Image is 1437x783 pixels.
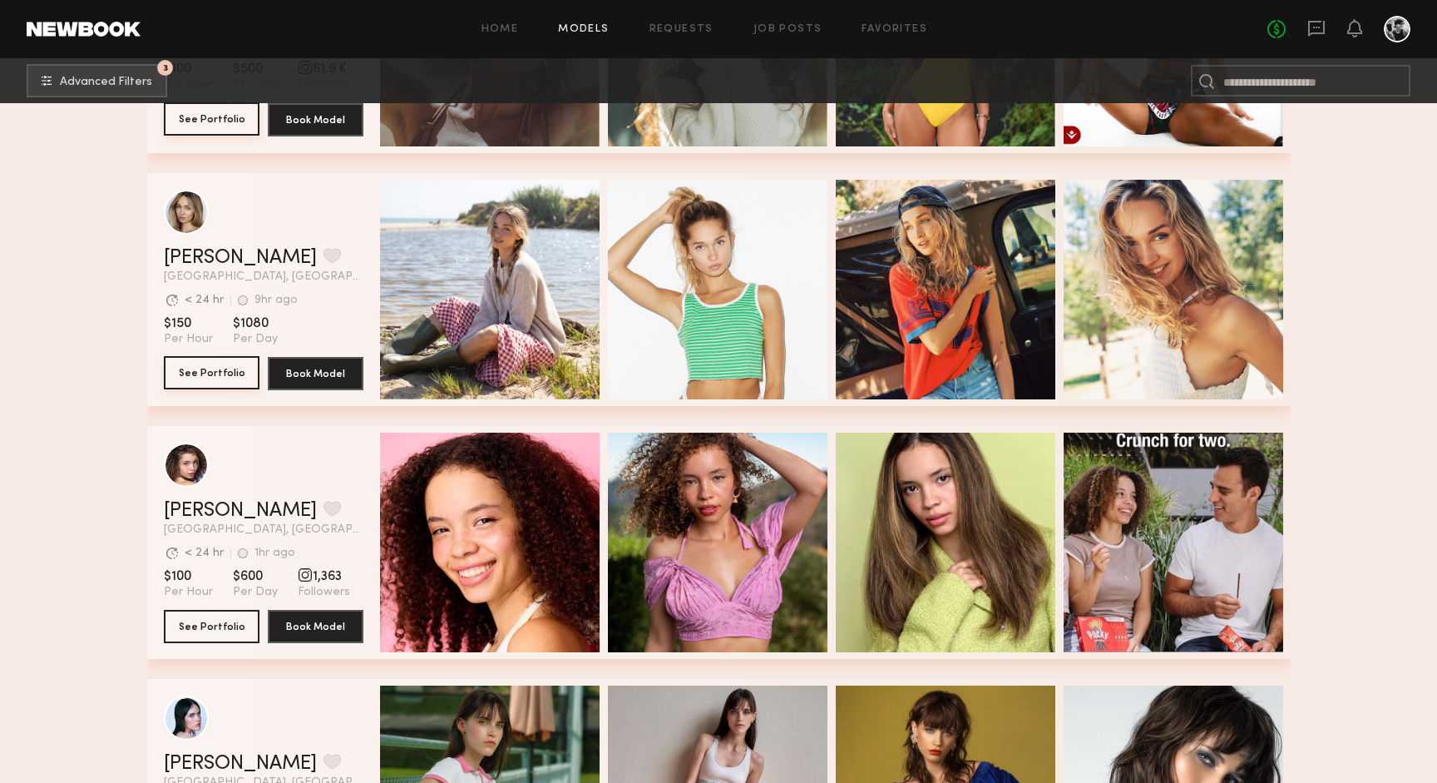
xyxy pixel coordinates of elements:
[268,357,363,390] button: Book Model
[164,271,363,283] span: [GEOGRAPHIC_DATA], [GEOGRAPHIC_DATA]
[268,610,363,643] button: Book Model
[268,103,363,136] button: Book Model
[164,524,363,536] span: [GEOGRAPHIC_DATA], [GEOGRAPHIC_DATA]
[298,585,350,600] span: Followers
[164,332,213,347] span: Per Hour
[558,24,609,35] a: Models
[164,103,259,136] a: See Portfolio
[481,24,519,35] a: Home
[164,501,317,521] a: [PERSON_NAME]
[233,568,278,585] span: $600
[164,248,317,268] a: [PERSON_NAME]
[164,610,259,643] button: See Portfolio
[233,332,278,347] span: Per Day
[862,24,927,35] a: Favorites
[27,64,167,97] button: 3Advanced Filters
[164,568,213,585] span: $100
[163,64,168,72] span: 3
[254,548,295,559] div: 1hr ago
[164,357,259,390] a: See Portfolio
[753,24,822,35] a: Job Posts
[185,295,224,306] div: < 24 hr
[649,24,714,35] a: Requests
[164,754,317,774] a: [PERSON_NAME]
[254,295,298,306] div: 9hr ago
[164,102,259,136] button: See Portfolio
[185,548,224,559] div: < 24 hr
[164,315,213,332] span: $150
[233,315,278,332] span: $1080
[164,585,213,600] span: Per Hour
[233,585,278,600] span: Per Day
[60,77,152,88] span: Advanced Filters
[298,568,350,585] span: 1,363
[164,356,259,389] button: See Portfolio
